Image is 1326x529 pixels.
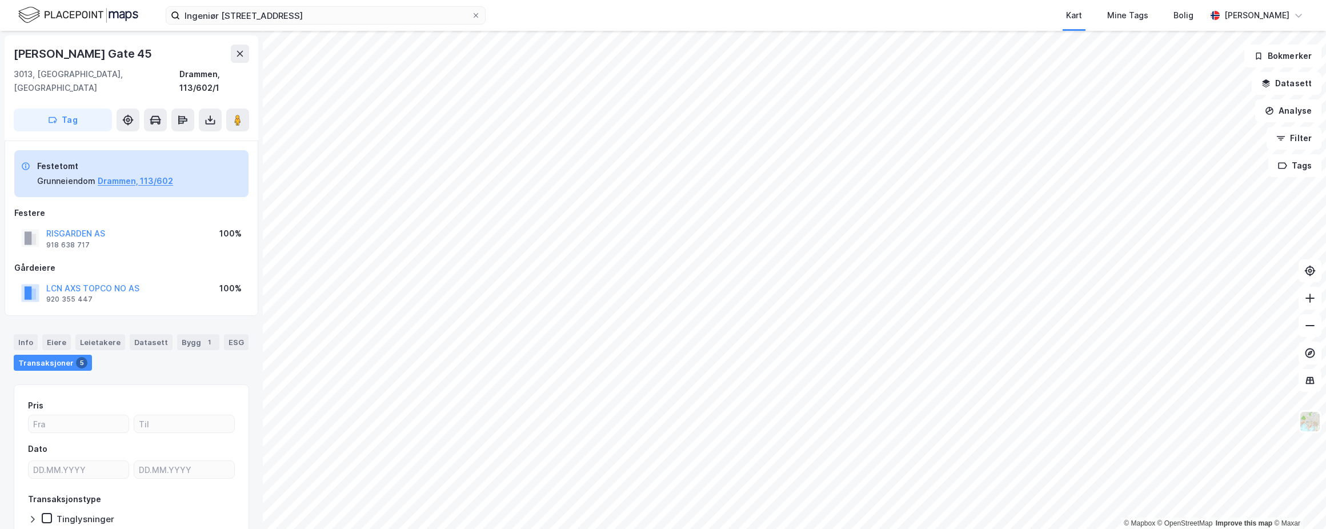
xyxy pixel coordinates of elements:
div: Transaksjonstype [28,492,101,506]
input: Til [134,415,234,432]
div: Festetomt [37,159,173,173]
div: Transaksjoner [14,355,92,371]
div: Bygg [177,334,219,350]
img: logo.f888ab2527a4732fd821a326f86c7f29.svg [18,5,138,25]
a: OpenStreetMap [1157,519,1213,527]
a: Improve this map [1216,519,1272,527]
input: DD.MM.YYYY [29,461,129,478]
div: Pris [28,399,43,412]
button: Filter [1267,127,1321,150]
button: Tags [1268,154,1321,177]
div: Festere [14,206,249,220]
input: DD.MM.YYYY [134,461,234,478]
iframe: Chat Widget [1269,474,1326,529]
div: 100% [219,282,242,295]
div: [PERSON_NAME] [1224,9,1289,22]
div: Bolig [1173,9,1193,22]
div: Gårdeiere [14,261,249,275]
div: Tinglysninger [57,514,114,524]
button: Bokmerker [1244,45,1321,67]
div: Eiere [42,334,71,350]
div: Info [14,334,38,350]
div: Kontrollprogram for chat [1269,474,1326,529]
div: Datasett [130,334,173,350]
div: Drammen, 113/602/1 [179,67,249,95]
a: Mapbox [1124,519,1155,527]
button: Datasett [1252,72,1321,95]
div: Dato [28,442,47,456]
button: Tag [14,109,112,131]
div: ESG [224,334,249,350]
div: Mine Tags [1107,9,1148,22]
div: 918 638 717 [46,241,90,250]
div: 1 [203,336,215,348]
div: Leietakere [75,334,125,350]
input: Fra [29,415,129,432]
div: 920 355 447 [46,295,93,304]
div: 5 [76,357,87,368]
img: Z [1299,411,1321,432]
div: Kart [1066,9,1082,22]
div: 3013, [GEOGRAPHIC_DATA], [GEOGRAPHIC_DATA] [14,67,179,95]
input: Søk på adresse, matrikkel, gårdeiere, leietakere eller personer [180,7,471,24]
div: [PERSON_NAME] Gate 45 [14,45,154,63]
div: Grunneiendom [37,174,95,188]
div: 100% [219,227,242,241]
button: Drammen, 113/602 [98,174,173,188]
button: Analyse [1255,99,1321,122]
